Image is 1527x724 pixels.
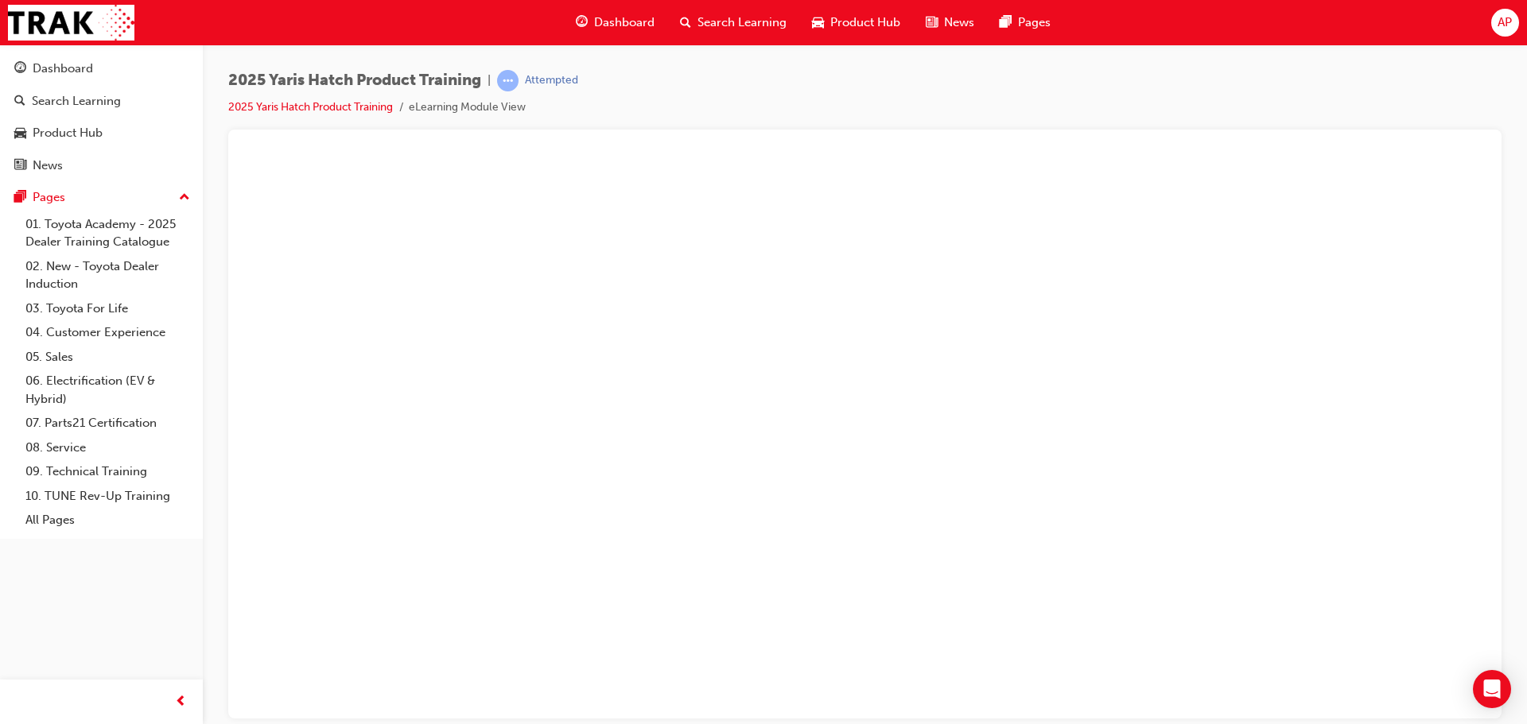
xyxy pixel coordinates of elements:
span: AP [1498,14,1512,32]
span: Product Hub [830,14,900,32]
li: eLearning Module View [409,99,526,117]
span: News [944,14,974,32]
span: search-icon [14,95,25,109]
a: 02. New - Toyota Dealer Induction [19,254,196,296]
span: Search Learning [697,14,787,32]
button: Pages [6,183,196,212]
span: news-icon [926,13,938,33]
span: 2025 Yaris Hatch Product Training [228,72,481,90]
a: Dashboard [6,54,196,83]
div: Product Hub [33,124,103,142]
span: car-icon [14,126,26,141]
div: Attempted [525,73,578,88]
span: guage-icon [576,13,588,33]
span: learningRecordVerb_ATTEMPT-icon [497,70,519,91]
span: news-icon [14,159,26,173]
a: search-iconSearch Learning [667,6,799,39]
span: pages-icon [1000,13,1012,33]
div: Open Intercom Messenger [1473,670,1511,708]
div: Pages [33,188,65,207]
a: 06. Electrification (EV & Hybrid) [19,369,196,411]
a: guage-iconDashboard [563,6,667,39]
span: Pages [1018,14,1051,32]
a: News [6,151,196,180]
span: prev-icon [175,692,187,712]
span: car-icon [812,13,824,33]
span: guage-icon [14,62,26,76]
a: 09. Technical Training [19,459,196,484]
a: 10. TUNE Rev-Up Training [19,484,196,509]
a: 05. Sales [19,345,196,370]
img: Trak [8,5,134,41]
a: 03. Toyota For Life [19,296,196,321]
a: news-iconNews [913,6,987,39]
span: search-icon [680,13,691,33]
a: 01. Toyota Academy - 2025 Dealer Training Catalogue [19,212,196,254]
span: up-icon [179,188,190,208]
a: 2025 Yaris Hatch Product Training [228,100,393,114]
a: Product Hub [6,118,196,148]
span: pages-icon [14,191,26,205]
button: DashboardSearch LearningProduct HubNews [6,51,196,183]
div: Dashboard [33,60,93,78]
a: 04. Customer Experience [19,320,196,345]
a: pages-iconPages [987,6,1063,39]
a: All Pages [19,508,196,532]
span: | [488,72,491,90]
button: AP [1491,9,1519,37]
span: Dashboard [594,14,655,32]
div: News [33,157,63,175]
a: Search Learning [6,87,196,116]
a: 08. Service [19,436,196,460]
a: car-iconProduct Hub [799,6,913,39]
div: Search Learning [32,92,121,110]
a: 07. Parts21 Certification [19,411,196,436]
